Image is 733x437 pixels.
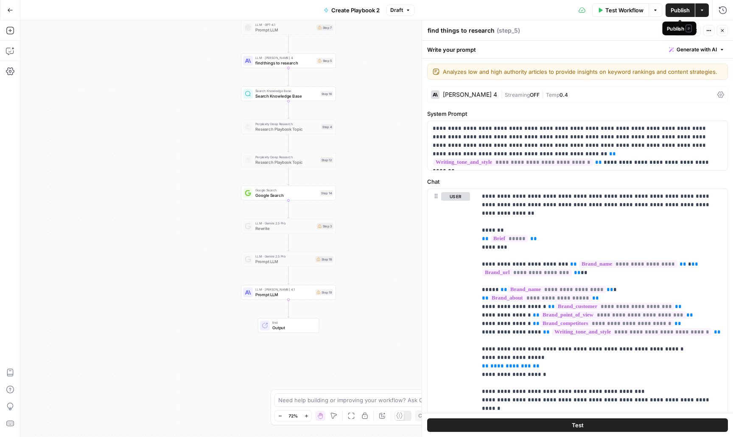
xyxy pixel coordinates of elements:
[255,254,313,259] span: LLM · Gemini 2.5 Pro
[686,25,692,32] span: P
[316,256,333,262] div: Step 18
[241,87,336,101] div: Search Knowledge BaseSearch Knowledge BaseStep 16
[255,27,314,33] span: Prompt LLM
[319,3,385,17] button: Create Playbook 2
[316,58,333,64] div: Step 5
[241,20,336,35] div: LLM · GPT-4.1Prompt LLMStep 7
[288,412,298,419] span: 72%
[288,68,289,86] g: Edge from step_5 to step_16
[272,320,314,325] span: End
[667,25,692,32] div: Publish
[331,6,380,14] span: Create Playbook 2
[530,92,540,98] span: OFF
[390,6,403,14] span: Draft
[272,325,314,331] span: Output
[288,134,289,152] g: Edge from step_4 to step_12
[428,26,495,35] textarea: find things to research
[241,219,336,234] div: LLM · Gemini 2.5 ProRewriteStep 3
[505,92,530,98] span: Streaming
[255,89,318,94] span: Search Knowledge Base
[288,300,289,317] g: Edge from step_19 to end
[671,6,690,14] span: Publish
[321,124,333,129] div: Step 4
[241,120,336,134] div: Perplexity Deep ResearchResearch Playbook TopicStep 4
[546,92,560,98] span: Temp
[241,153,336,168] div: Perplexity Deep ResearchResearch Playbook TopicStep 12
[241,53,336,68] div: LLM · [PERSON_NAME] 4find things to researchStep 5
[316,289,333,295] div: Step 19
[288,200,289,218] g: Edge from step_14 to step_3
[592,3,649,17] button: Test Workflow
[320,157,333,163] div: Step 12
[241,318,336,333] div: EndOutput
[255,155,318,160] span: Perplexity Deep Research
[316,223,333,229] div: Step 3
[501,90,505,98] span: |
[386,5,414,16] button: Draft
[255,221,314,226] span: LLM · Gemini 2.5 Pro
[288,35,289,53] g: Edge from step_7 to step_5
[605,6,643,14] span: Test Workflow
[255,291,313,297] span: Prompt LLM
[422,41,733,58] div: Write your prompt
[427,418,728,432] button: Test
[255,126,319,132] span: Research Playbook Topic
[441,192,470,201] button: user
[241,252,336,267] div: LLM · Gemini 2.5 ProPrompt LLMStep 18
[427,177,728,186] label: Chat
[443,67,722,76] textarea: Analyzes low and high authority articles to provide insights on keyword rankings and content stra...
[255,192,318,198] span: Google Search
[666,3,695,17] button: Publish
[320,91,333,96] div: Step 16
[255,287,313,292] span: LLM · [PERSON_NAME] 4.1
[677,46,717,53] span: Generate with AI
[572,421,584,429] span: Test
[288,101,289,119] g: Edge from step_16 to step_4
[320,190,333,196] div: Step 14
[241,186,336,201] div: Google SearchGoogle SearchStep 14
[255,22,314,28] span: LLM · GPT-4.1
[255,188,318,193] span: Google Search
[255,93,318,99] span: Search Knowledge Base
[540,90,546,98] span: |
[427,109,728,118] label: System Prompt
[443,92,497,98] div: [PERSON_NAME] 4
[560,92,568,98] span: 0.4
[255,225,314,231] span: Rewrite
[666,44,728,55] button: Generate with AI
[255,159,318,165] span: Research Playbook Topic
[255,122,319,127] span: Perplexity Deep Research
[497,26,520,35] span: ( step_5 )
[255,258,313,264] span: Prompt LLM
[288,233,289,251] g: Edge from step_3 to step_18
[288,167,289,185] g: Edge from step_12 to step_14
[415,410,434,421] button: Copy
[255,56,314,61] span: LLM · [PERSON_NAME] 4
[288,266,289,284] g: Edge from step_18 to step_19
[255,60,314,66] span: find things to research
[241,285,336,300] div: LLM · [PERSON_NAME] 4.1Prompt LLMStep 19
[316,25,333,31] div: Step 7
